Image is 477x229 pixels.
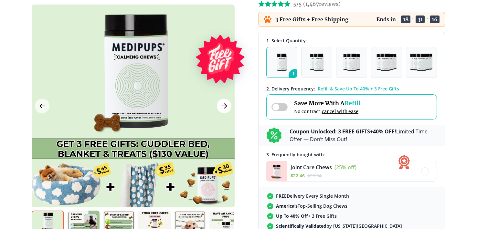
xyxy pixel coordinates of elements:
[276,223,402,229] span: by [US_STATE][GEOGRAPHIC_DATA]
[291,164,332,171] span: Joint Care Chews
[267,161,287,181] img: Joint Care Chews - Medipups
[217,99,231,113] button: Next Image
[276,193,349,199] span: Delivery Every Single Month
[276,193,287,199] strong: FREE
[410,54,433,71] img: Pack of 5 - Natural Dog Supplements
[294,109,360,114] span: No contract,
[276,213,337,219] span: + 3 Free Gifts
[277,54,287,71] img: Pack of 1 - Natural Dog Supplements
[276,223,326,229] strong: Scientifically Validated
[376,54,396,71] img: Pack of 4 - Natural Dog Supplements
[430,16,440,23] span: 16
[343,54,360,71] img: Pack of 3 - Natural Dog Supplements
[293,1,341,7] span: 5/5 ( 1,467 reviews)
[266,86,315,92] span: 2 . Delivery Frequency:
[344,99,360,107] span: Refill
[401,16,410,23] span: 18
[334,164,356,171] span: (25% off)
[412,16,414,23] span: :
[291,172,305,179] span: $ 22.46
[290,128,437,143] p: + Limited Time Offer — Don’t Miss Out!
[318,86,399,92] span: Refill & Save Up To 40% + 3 Free Gifts
[275,16,348,23] p: 3 Free Gifts + Free Shipping
[322,109,358,114] span: cancel with ease
[310,54,323,71] img: Pack of 2 - Natural Dog Supplements
[35,99,49,113] button: Previous Image
[276,213,308,219] strong: Up To 40% Off
[266,37,437,44] div: 1. Select Quantity:
[276,203,347,209] span: Top-Selling Dog Chews
[294,99,360,107] span: Save More With A
[289,69,301,81] span: 1
[426,16,428,23] span: :
[307,172,322,179] span: $ 29.94
[266,47,297,78] button: 1
[373,128,396,135] b: 40% OFF!
[266,151,325,158] span: 3 . Frequently bought with:
[416,16,425,23] span: 31
[290,128,370,135] b: Coupon Unlocked: 3 FREE GIFTS
[376,16,396,23] p: Ends in
[276,203,298,209] strong: America’s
